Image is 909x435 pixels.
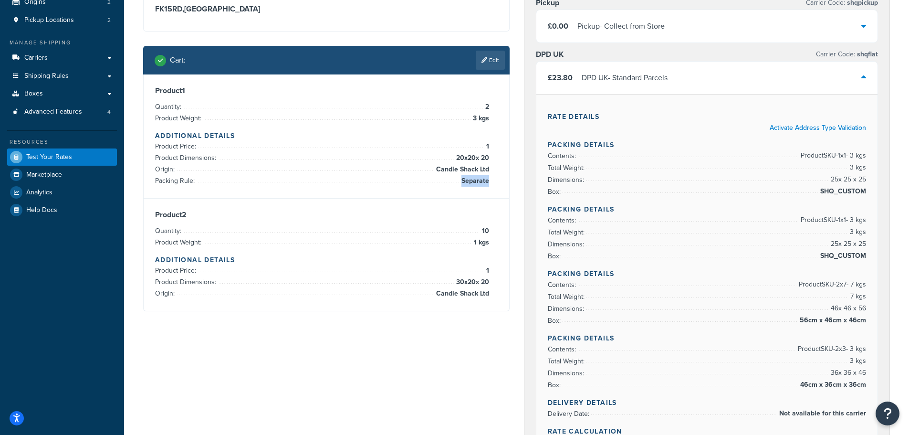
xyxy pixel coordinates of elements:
span: 1 [484,265,489,276]
h2: Cart : [170,56,186,64]
div: Manage Shipping [7,39,117,47]
span: Total Weight: [548,227,587,237]
h3: FK15RD , [GEOGRAPHIC_DATA] [155,4,498,14]
li: Advanced Features [7,103,117,121]
span: Product Price: [155,141,199,151]
span: Packing Rule: [155,176,197,186]
span: Product SKU-2 x 3 - 3 kgs [795,343,866,355]
span: shqflat [855,49,878,59]
h3: Product 1 [155,86,498,95]
h3: DPD UK [536,50,564,59]
span: 4 [107,108,111,116]
li: Pickup Locations [7,11,117,29]
h4: Additional Details [155,255,498,265]
h4: Rate Details [548,112,867,122]
h4: Delivery Details [548,398,867,408]
span: £23.80 [548,72,573,83]
span: 2 [483,101,489,113]
span: SHQ_CUSTOM [818,250,866,262]
span: Origin: [155,164,177,174]
span: Box: [548,316,563,326]
button: Open Resource Center [876,402,899,425]
span: Product Dimensions: [155,277,219,287]
span: 3 kgs [847,162,866,173]
span: Box: [548,187,563,197]
span: 3 kgs [847,226,866,238]
span: Advanced Features [24,108,82,116]
a: Help Docs [7,202,117,219]
p: Carrier Code: [816,48,878,61]
span: Product SKU-2 x 7 - 7 kgs [796,279,866,290]
span: 46 x 46 x 56 [828,303,866,314]
h4: Additional Details [155,131,498,141]
a: Boxes [7,85,117,103]
span: 30 x 20 x 20 [454,276,489,288]
span: 20 x 20 x 20 [454,152,489,164]
span: Shipping Rules [24,72,69,80]
span: 10 [480,225,489,237]
span: Contents: [548,280,578,290]
span: 25 x 25 x 25 [828,174,866,185]
span: 3 kgs [847,355,866,367]
div: Resources [7,138,117,146]
span: Boxes [24,90,43,98]
span: Product Dimensions: [155,153,219,163]
span: Help Docs [26,206,57,214]
span: Total Weight: [548,356,587,366]
span: Quantity: [155,226,184,236]
span: Origin: [155,288,177,298]
span: Marketplace [26,171,62,179]
span: 36 x 36 x 46 [828,367,866,379]
h3: Product 2 [155,210,498,220]
span: 3 kgs [470,113,489,124]
span: Candle Shack Ltd [434,288,489,299]
span: Contents: [548,151,578,161]
h4: Packing Details [548,333,867,343]
span: Separate [459,175,489,187]
span: Product SKU-1 x 1 - 3 kgs [798,214,866,226]
span: Dimensions: [548,304,586,314]
span: Test Your Rates [26,153,72,161]
span: Dimensions: [548,175,586,185]
span: Contents: [548,344,578,354]
span: Pickup Locations [24,16,74,24]
span: SHQ_CUSTOM [818,186,866,197]
span: Box: [548,251,563,261]
span: 1 kgs [471,237,489,248]
a: Carriers [7,49,117,67]
span: Total Weight: [548,163,587,173]
h4: Packing Details [548,204,867,214]
a: Test Your Rates [7,149,117,166]
span: Analytics [26,189,52,197]
span: Dimensions: [548,239,586,249]
span: 56cm x 46cm x 46cm [797,315,866,326]
span: Product Price: [155,265,199,276]
h4: Packing Details [548,269,867,279]
a: Advanced Features4 [7,103,117,121]
span: £0.00 [548,21,568,32]
a: Edit [476,51,505,70]
span: Total Weight: [548,292,587,302]
span: Product SKU-1 x 1 - 3 kgs [798,150,866,161]
span: 2 [107,16,111,24]
span: Candle Shack Ltd [434,164,489,175]
span: Delivery Date: [548,409,592,419]
a: Shipping Rules [7,67,117,85]
div: Pickup - Collect from Store [577,20,665,33]
span: Contents: [548,215,578,225]
span: Box: [548,380,563,390]
a: Pickup Locations2 [7,11,117,29]
span: Dimensions: [548,368,586,378]
span: 7 kgs [848,291,866,302]
a: Activate Address Type Validation [770,123,866,133]
span: Not available for this carrier [777,408,866,419]
span: Quantity: [155,102,184,112]
a: Analytics [7,184,117,201]
div: DPD UK - Standard Parcels [582,71,668,85]
span: Product Weight: [155,113,204,123]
